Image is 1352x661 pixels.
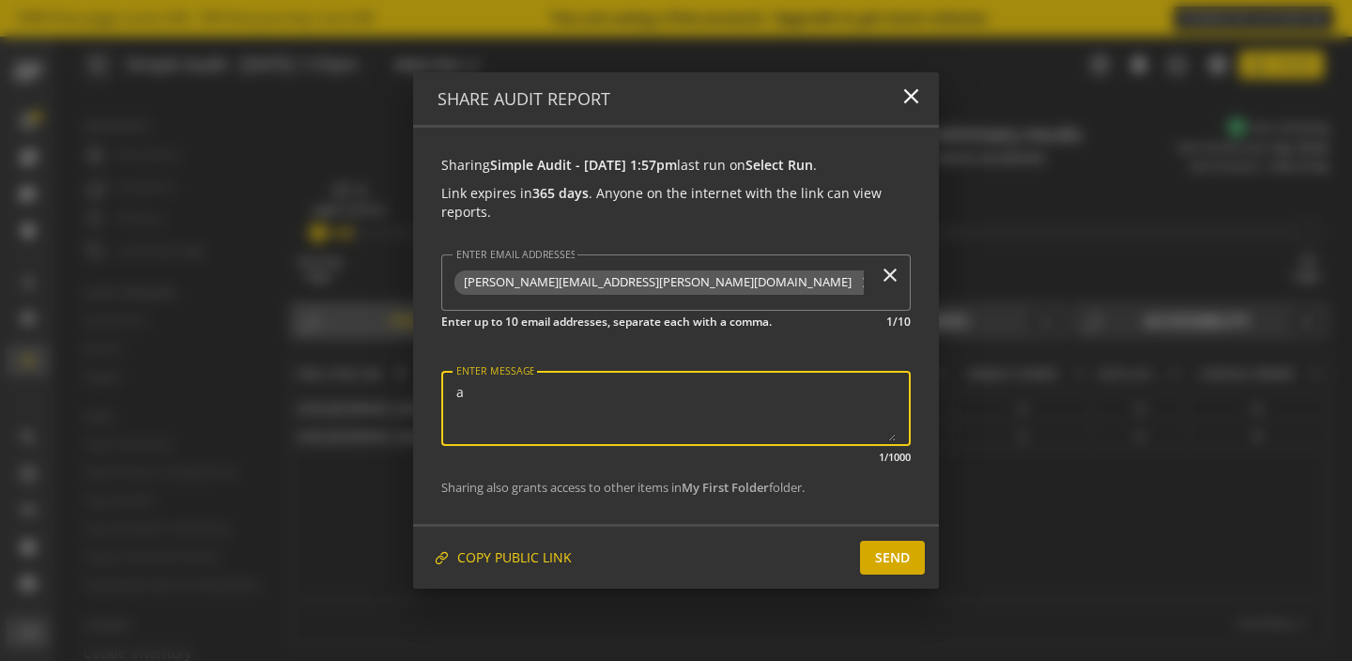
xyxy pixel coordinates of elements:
[868,264,913,286] mat-icon: close
[427,541,579,575] button: COPY PUBLIC LINK
[490,156,677,174] strong: Simple Audit - [DATE] 1:57pm
[860,541,925,575] button: SEND
[532,184,589,202] strong: 365 days
[441,311,772,329] mat-hint: Enter up to 10 email addresses, separate each with a comma.
[438,90,610,109] h4: Share Audit Report
[456,247,576,260] mat-label: ENTER EMAIL ADDRESSES
[441,479,911,497] p: Sharing also grants access to other items in folder.
[875,541,910,575] span: SEND
[441,156,911,175] p: Sharing last run on .
[745,156,813,174] strong: Select Run
[464,275,852,290] span: [PERSON_NAME][EMAIL_ADDRESS][PERSON_NAME][DOMAIN_NAME]
[899,84,924,109] mat-icon: close
[879,446,911,463] mat-hint: 1/1000
[457,541,572,575] span: COPY PUBLIC LINK
[413,72,939,128] op-modal-header: Share Audit Report
[682,479,769,496] strong: My First Folder
[456,363,535,377] mat-label: ENTER MESSAGE
[441,184,911,222] p: Link expires in . Anyone on the internet with the link can view reports.
[886,311,911,329] mat-hint: 1/10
